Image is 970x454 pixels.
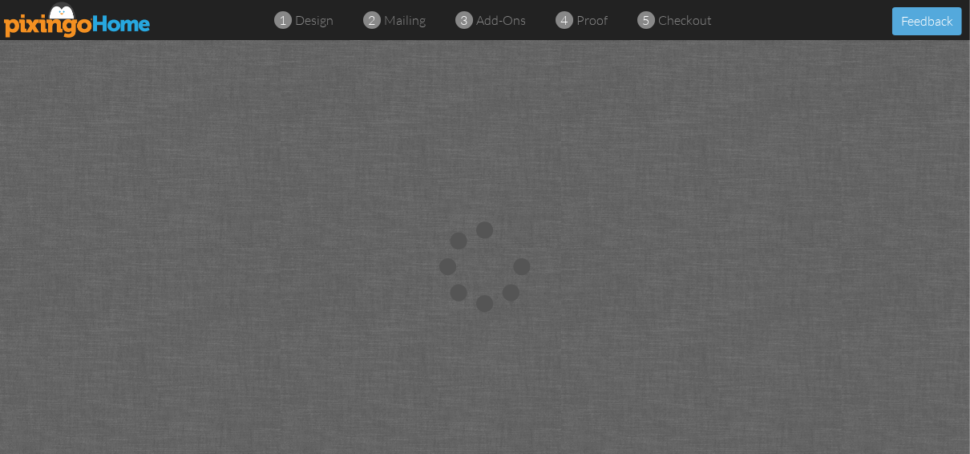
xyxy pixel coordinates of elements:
[384,12,426,28] span: mailing
[561,11,568,30] span: 4
[295,12,333,28] span: design
[461,11,468,30] span: 3
[4,2,152,38] img: pixingo logo
[476,12,526,28] span: add-ons
[280,11,287,30] span: 1
[643,11,650,30] span: 5
[576,12,608,28] span: proof
[369,11,376,30] span: 2
[892,7,962,35] button: Feedback
[658,12,712,28] span: checkout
